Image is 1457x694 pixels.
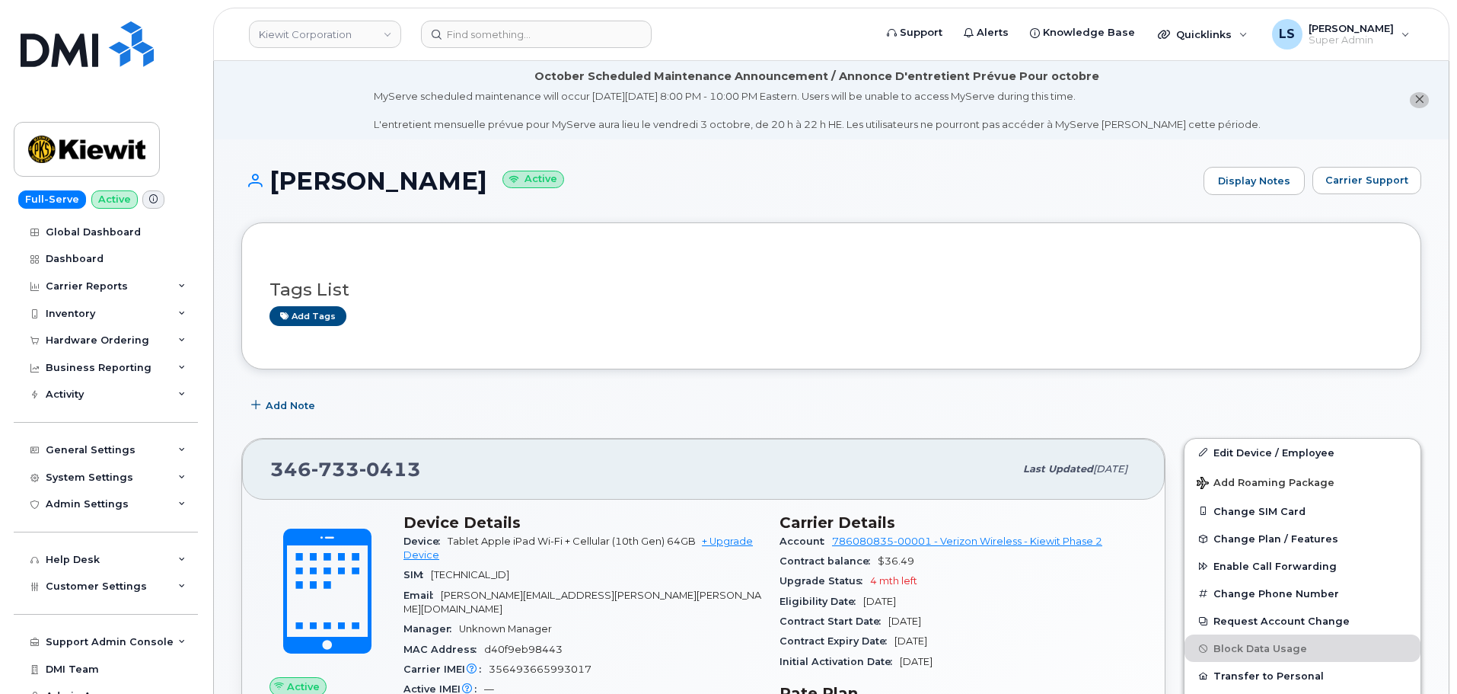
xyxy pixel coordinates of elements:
span: Carrier IMEI [403,664,489,675]
a: Add tags [269,306,346,325]
h3: Carrier Details [780,513,1137,532]
button: Block Data Usage [1184,635,1420,662]
span: Manager [403,623,459,635]
span: Contract Expiry Date [780,635,894,647]
h1: [PERSON_NAME] [241,168,1196,194]
span: 0413 [359,458,421,481]
button: close notification [1410,92,1429,108]
button: Carrier Support [1312,167,1421,194]
button: Add Note [241,392,328,420]
span: Add Note [266,398,315,413]
button: Enable Call Forwarding [1184,552,1420,580]
span: [DATE] [888,616,921,627]
span: Eligibility Date [780,596,863,607]
span: Contract balance [780,555,878,567]
h3: Tags List [269,280,1393,299]
span: Change Plan / Features [1213,533,1338,545]
span: [PERSON_NAME][EMAIL_ADDRESS][PERSON_NAME][PERSON_NAME][DOMAIN_NAME] [403,590,761,615]
div: October Scheduled Maintenance Announcement / Annonce D'entretient Prévue Pour octobre [534,69,1099,85]
span: 4 mth left [870,575,917,587]
small: Active [502,171,564,188]
span: 346 [270,458,421,481]
h3: Device Details [403,513,761,532]
button: Change SIM Card [1184,497,1420,525]
span: $36.49 [878,555,914,567]
span: Email [403,590,441,601]
span: Carrier Support [1325,173,1408,187]
span: Tablet Apple iPad Wi-Fi + Cellular (10th Gen) 64GB [448,536,696,547]
span: [DATE] [900,656,933,667]
span: Device [403,536,448,547]
span: d40f9eb98443 [484,644,563,655]
span: Unknown Manager [459,623,552,635]
a: Display Notes [1204,167,1305,196]
span: SIM [403,569,431,580]
span: 356493665993017 [489,664,591,675]
span: [DATE] [863,596,896,607]
span: Account [780,536,832,547]
span: Active [287,680,320,694]
span: Last updated [1023,463,1093,475]
span: [DATE] [894,635,927,647]
span: 733 [311,458,359,481]
span: Initial Activation Date [780,656,900,667]
div: MyServe scheduled maintenance will occur [DATE][DATE] 8:00 PM - 10:00 PM Eastern. Users will be u... [374,89,1261,132]
span: MAC Address [403,644,484,655]
span: Upgrade Status [780,575,870,587]
button: Change Phone Number [1184,580,1420,607]
span: [TECHNICAL_ID] [431,569,509,580]
a: 786080835-00001 - Verizon Wireless - Kiewit Phase 2 [832,536,1102,547]
span: [DATE] [1093,463,1127,475]
iframe: Messenger Launcher [1391,628,1446,683]
span: Contract Start Date [780,616,888,627]
button: Transfer to Personal [1184,662,1420,689]
span: Add Roaming Package [1197,477,1334,491]
button: Add Roaming Package [1184,466,1420,497]
button: Request Account Change [1184,607,1420,635]
a: Edit Device / Employee [1184,439,1420,466]
span: Enable Call Forwarding [1213,561,1337,572]
button: Change Plan / Features [1184,525,1420,552]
